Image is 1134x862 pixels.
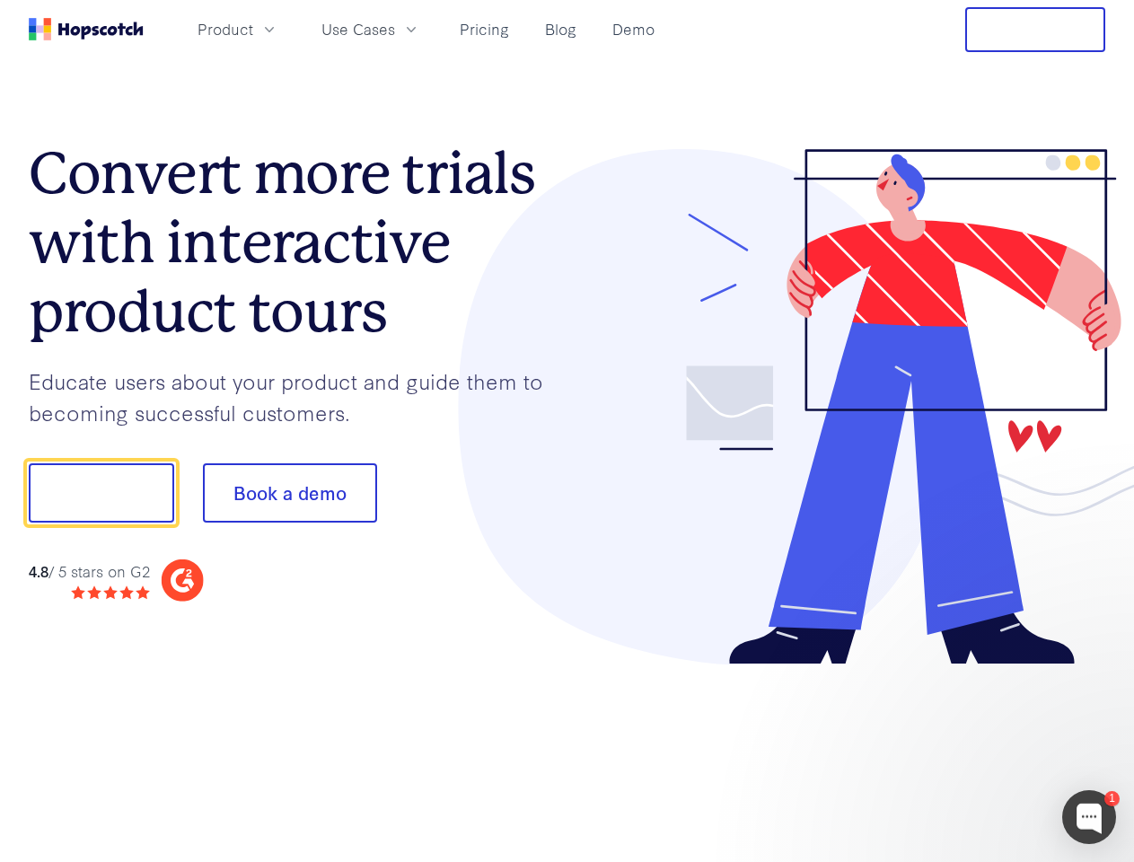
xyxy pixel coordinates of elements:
span: Product [198,18,253,40]
h1: Convert more trials with interactive product tours [29,139,567,346]
a: Home [29,18,144,40]
button: Book a demo [203,463,377,523]
span: Use Cases [321,18,395,40]
strong: 4.8 [29,560,48,581]
div: 1 [1104,791,1120,806]
a: Demo [605,14,662,44]
div: / 5 stars on G2 [29,560,150,583]
button: Use Cases [311,14,431,44]
p: Educate users about your product and guide them to becoming successful customers. [29,365,567,427]
button: Free Trial [965,7,1105,52]
a: Pricing [453,14,516,44]
a: Blog [538,14,584,44]
button: Show me! [29,463,174,523]
button: Product [187,14,289,44]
